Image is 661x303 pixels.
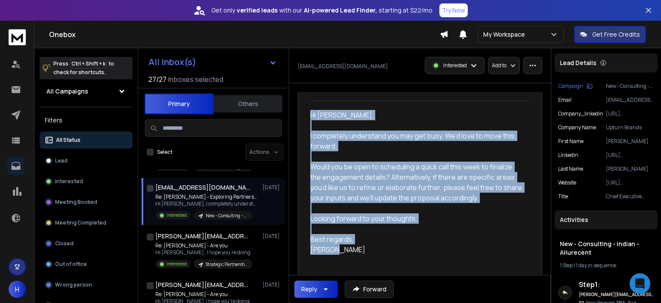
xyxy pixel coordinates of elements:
[148,58,196,66] h1: All Inbox(s)
[558,97,571,103] p: Email
[40,214,133,231] button: Meeting Completed
[9,29,26,45] img: logo
[56,137,80,144] p: All Status
[606,179,654,186] p: [URL][DOMAIN_NAME]
[213,94,282,113] button: Others
[301,285,317,294] div: Reply
[310,213,523,224] div: Looking forward to your thoughts.
[558,110,603,117] p: company_linkedin
[298,63,388,70] p: [EMAIL_ADDRESS][DOMAIN_NAME]
[560,262,573,269] span: 1 Step
[606,83,654,90] p: New - Consulting - Indian - Allurecent
[310,234,523,244] div: Best regards,
[579,279,654,290] h6: Step 1 :
[237,6,278,15] strong: verified leads
[49,29,440,40] h1: Onebox
[40,131,133,149] button: All Status
[155,232,250,241] h1: [PERSON_NAME][EMAIL_ADDRESS][DOMAIN_NAME]
[345,281,394,298] button: Forward
[310,110,523,120] div: Hi [PERSON_NAME],
[40,83,133,100] button: All Campaigns
[145,94,213,114] button: Primary
[211,6,432,15] p: Get only with our starting at $22/mo
[148,74,167,84] span: 27 / 27
[55,240,74,247] p: Closed
[263,281,282,288] p: [DATE]
[9,281,26,298] button: H
[310,131,523,151] div: I completely understand you may get busy. We’d love to move this forward.
[155,194,259,200] p: Re: [PERSON_NAME] - Exploring Partnership
[558,83,583,90] p: Campaign
[155,242,252,249] p: Re: [PERSON_NAME] - Are you
[606,166,654,172] p: [PERSON_NAME]
[304,6,377,15] strong: AI-powered Lead Finder,
[263,233,282,240] p: [DATE]
[558,179,576,186] p: website
[558,138,584,145] p: First Name
[606,138,654,145] p: [PERSON_NAME]
[579,291,654,298] h6: [PERSON_NAME][EMAIL_ADDRESS][DOMAIN_NAME]
[442,6,465,15] p: Try Now
[555,210,658,229] div: Activities
[606,110,654,117] p: [URL][DOMAIN_NAME]
[576,262,616,269] span: 1 day in sequence
[558,166,583,172] p: Last Name
[155,183,250,192] h1: [EMAIL_ADDRESS][DOMAIN_NAME]
[155,281,250,289] h1: [PERSON_NAME][EMAIL_ADDRESS][PERSON_NAME][DOMAIN_NAME]
[40,276,133,294] button: Wrong person
[40,256,133,273] button: Out of office
[168,74,223,84] h3: Inboxes selected
[55,199,97,206] p: Meeting Booked
[592,30,640,39] p: Get Free Credits
[310,162,523,203] div: Would you be open to scheduling a quick call this week to finalize the engagement details? Altern...
[606,152,654,159] p: [URL][DOMAIN_NAME][DATE][PERSON_NAME]
[40,194,133,211] button: Meeting Booked
[558,152,578,159] p: linkedin
[483,30,528,39] p: My Workspace
[40,173,133,190] button: Interested
[55,261,87,268] p: Out of office
[55,281,92,288] p: Wrong person
[439,3,468,17] button: Try Now
[157,149,173,156] label: Select
[560,262,652,269] div: |
[630,273,650,294] div: Open Intercom Messenger
[167,212,187,219] p: Interested
[606,124,654,131] p: Upturn Brands
[46,87,88,96] h1: All Campaigns
[443,62,467,69] p: Interested
[40,152,133,169] button: Lead
[155,249,252,256] p: Hi [PERSON_NAME], I hope you’re doing
[55,178,83,185] p: Interested
[492,62,507,69] p: Add to
[142,53,284,71] button: All Inbox(s)
[55,157,68,164] p: Lead
[155,200,259,207] p: Hi [PERSON_NAME], I completely understand you
[53,59,114,77] p: Press to check for shortcuts.
[55,219,106,226] p: Meeting Completed
[310,244,523,255] div: [PERSON_NAME]
[560,240,652,257] h1: New - Consulting - Indian - Allurecent
[40,235,133,252] button: Closed
[167,261,187,267] p: Interested
[206,261,247,268] p: Strategic Partnership - Allurecent
[294,281,338,298] button: Reply
[263,184,282,191] p: [DATE]
[574,26,646,43] button: Get Free Credits
[606,97,654,103] p: [EMAIL_ADDRESS][DOMAIN_NAME]
[560,59,596,67] p: Lead Details
[206,212,247,219] p: New - Consulting - Indian - Allurecent
[606,193,654,200] p: Chief Executive Officer
[40,114,133,126] h3: Filters
[558,193,568,200] p: title
[155,291,252,298] p: Re: [PERSON_NAME] - Are you
[558,83,593,90] button: Campaign
[70,59,107,69] span: Ctrl + Shift + k
[558,124,596,131] p: Company Name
